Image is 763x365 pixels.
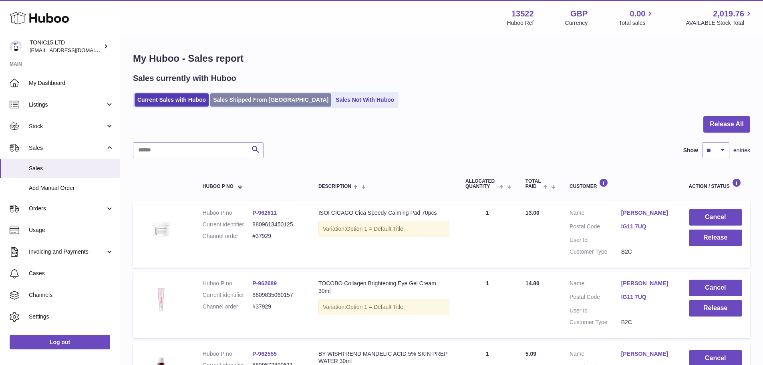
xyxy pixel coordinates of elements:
[333,93,397,107] a: Sales Not With Huboo
[621,280,673,287] a: [PERSON_NAME]
[203,232,253,240] dt: Channel order
[525,179,541,189] span: Total paid
[683,147,698,154] label: Show
[203,184,234,189] span: Huboo P no
[565,19,588,27] div: Currency
[29,165,114,172] span: Sales
[318,184,351,189] span: Description
[570,236,621,244] dt: User Id
[29,123,105,130] span: Stock
[203,350,253,358] dt: Huboo P no
[630,8,646,19] span: 0.00
[621,223,673,230] a: IG11 7UQ
[621,293,673,301] a: IG11 7UQ
[318,280,449,295] div: TOCOBO Collagen Brightening Eye Gel Cream 30ml
[507,19,534,27] div: Huboo Ref
[10,40,22,52] img: internalAdmin-13522@internal.huboo.com
[203,209,253,217] dt: Huboo P no
[689,209,742,226] button: Cancel
[252,303,302,311] dd: #37929
[346,226,405,232] span: Option 1 = Default Title;
[457,272,517,338] td: 1
[210,93,331,107] a: Sales Shipped From [GEOGRAPHIC_DATA]
[689,178,742,189] div: Action / Status
[346,304,405,310] span: Option 1 = Default Title;
[252,221,302,228] dd: 8809613450125
[570,209,621,219] dt: Name
[318,209,449,217] div: ISOI CICAGO Cica Speedy Calming Pad 70pcs
[621,209,673,217] a: [PERSON_NAME]
[135,93,209,107] a: Current Sales with Huboo
[570,293,621,303] dt: Postal Code
[619,19,654,27] span: Total sales
[570,280,621,289] dt: Name
[570,223,621,232] dt: Postal Code
[570,350,621,360] dt: Name
[252,291,302,299] dd: 8809835060157
[689,300,742,317] button: Release
[133,52,750,65] h1: My Huboo - Sales report
[570,319,621,326] dt: Customer Type
[689,280,742,296] button: Cancel
[733,147,750,154] span: entries
[29,184,114,192] span: Add Manual Order
[252,210,277,216] a: P-962611
[30,39,102,54] div: TONIC15 LTD
[511,8,534,19] strong: 13522
[318,221,449,237] div: Variation:
[570,8,588,19] strong: GBP
[703,116,750,133] button: Release All
[252,232,302,240] dd: #37929
[203,303,253,311] dt: Channel order
[686,8,753,27] a: 2,019.76 AVAILABLE Stock Total
[525,351,536,357] span: 5.09
[525,280,540,286] span: 14.80
[689,230,742,246] button: Release
[141,280,181,320] img: TOCOBO-CollagenBrighteningEyeGelCream30ml.jpg
[203,291,253,299] dt: Current identifier
[621,319,673,326] dd: B2C
[29,248,105,256] span: Invoicing and Payments
[252,351,277,357] a: P-962555
[30,47,118,53] span: [EMAIL_ADDRESS][DOMAIN_NAME]
[570,248,621,256] dt: Customer Type
[29,291,114,299] span: Channels
[29,144,105,152] span: Sales
[29,226,114,234] span: Usage
[29,313,114,321] span: Settings
[318,299,449,315] div: Variation:
[10,335,110,349] a: Log out
[203,280,253,287] dt: Huboo P no
[525,210,540,216] span: 13.00
[621,248,673,256] dd: B2C
[203,221,253,228] dt: Current identifier
[570,307,621,315] dt: User Id
[465,179,497,189] span: ALLOCATED Quantity
[29,101,105,109] span: Listings
[141,209,181,249] img: CicagoCicaSpeedyCalmingPad-min.png
[570,178,673,189] div: Customer
[133,73,236,84] h2: Sales currently with Huboo
[457,201,517,268] td: 1
[29,79,114,87] span: My Dashboard
[29,205,105,212] span: Orders
[621,350,673,358] a: [PERSON_NAME]
[686,19,753,27] span: AVAILABLE Stock Total
[252,280,277,286] a: P-962689
[619,8,654,27] a: 0.00 Total sales
[29,270,114,277] span: Cases
[713,8,744,19] span: 2,019.76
